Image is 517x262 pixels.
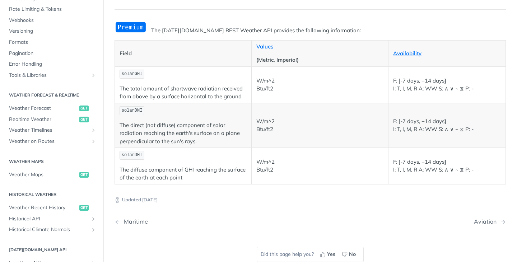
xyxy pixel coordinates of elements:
span: Tools & Libraries [9,72,89,79]
a: Weather TimelinesShow subpages for Weather Timelines [5,125,98,136]
p: The diffuse component of GHI reaching the surface of the earth at each point [120,166,247,182]
div: Maritime [120,218,148,225]
a: Weather on RoutesShow subpages for Weather on Routes [5,136,98,147]
a: Historical Climate NormalsShow subpages for Historical Climate Normals [5,224,98,235]
p: F: [-7 days, +14 days] I: T, I, M, R A: WW S: ∧ ∨ ~ ⧖ P: - [393,77,501,93]
span: solarGHI [122,71,143,76]
span: No [349,251,356,258]
span: solarDNI [122,108,143,113]
a: Tools & LibrariesShow subpages for Tools & Libraries [5,70,98,81]
h2: Weather Forecast & realtime [5,92,98,98]
span: Weather Timelines [9,127,89,134]
button: Show subpages for Tools & Libraries [90,72,96,78]
button: Show subpages for Historical API [90,216,96,222]
a: Availability [393,50,421,57]
a: Versioning [5,26,98,37]
span: Formats [9,39,96,46]
p: Updated [DATE] [115,196,506,203]
button: Show subpages for Historical Climate Normals [90,227,96,233]
span: Weather Forecast [9,105,78,112]
a: Pagination [5,48,98,59]
p: The direct (not diffuse) component of solar radiation reaching the earth's surface on a plane per... [120,121,247,146]
span: get [79,205,89,211]
span: Realtime Weather [9,116,78,123]
p: F: [-7 days, +14 days] I: T, I, M, R A: WW S: ∧ ∨ ~ ⧖ P: - [393,117,501,134]
span: Versioning [9,28,96,35]
a: Webhooks [5,15,98,26]
a: Weather Recent Historyget [5,202,98,213]
h2: Weather Maps [5,158,98,165]
span: Weather Maps [9,171,78,178]
a: Error Handling [5,59,98,70]
a: Weather Mapsget [5,169,98,180]
button: Show subpages for Weather Timelines [90,127,96,133]
button: No [339,249,360,260]
a: Formats [5,37,98,48]
span: Weather on Routes [9,138,89,145]
div: Aviation [474,218,500,225]
p: The total amount of shortwave radiation received from above by a surface horizontal to the ground [120,85,247,101]
span: get [79,106,89,111]
span: Webhooks [9,17,96,24]
a: Next Page: Aviation [474,218,506,225]
span: Weather Recent History [9,204,78,211]
a: Rate Limiting & Tokens [5,4,98,15]
a: Weather Forecastget [5,103,98,114]
h2: Historical Weather [5,191,98,198]
p: W/m^2 Btu/ft2 [256,77,383,93]
span: Error Handling [9,61,96,68]
span: Yes [327,251,335,258]
span: get [79,172,89,178]
h2: [DATE][DOMAIN_NAME] API [5,247,98,253]
a: Values [256,43,273,50]
button: Yes [317,249,339,260]
span: Historical Climate Normals [9,226,89,233]
p: (Metric, Imperial) [256,56,383,64]
p: The [DATE][DOMAIN_NAME] REST Weather API provides the following information: [115,27,506,35]
nav: Pagination Controls [115,211,506,232]
span: get [79,117,89,122]
span: Pagination [9,50,96,57]
span: Historical API [9,215,89,223]
div: Did this page help you? [257,247,364,262]
button: Show subpages for Weather on Routes [90,139,96,144]
a: Realtime Weatherget [5,114,98,125]
p: W/m^2 Btu/ft2 [256,158,383,174]
p: F: [-7 days, +14 days] I: T, I, M, R A: WW S: ∧ ∨ ~ ⧖ P: - [393,158,501,174]
p: W/m^2 Btu/ft2 [256,117,383,134]
p: Field [120,50,247,58]
span: solarDHI [122,153,143,158]
span: Rate Limiting & Tokens [9,6,96,13]
a: Historical APIShow subpages for Historical API [5,214,98,224]
a: Previous Page: Maritime [115,218,282,225]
